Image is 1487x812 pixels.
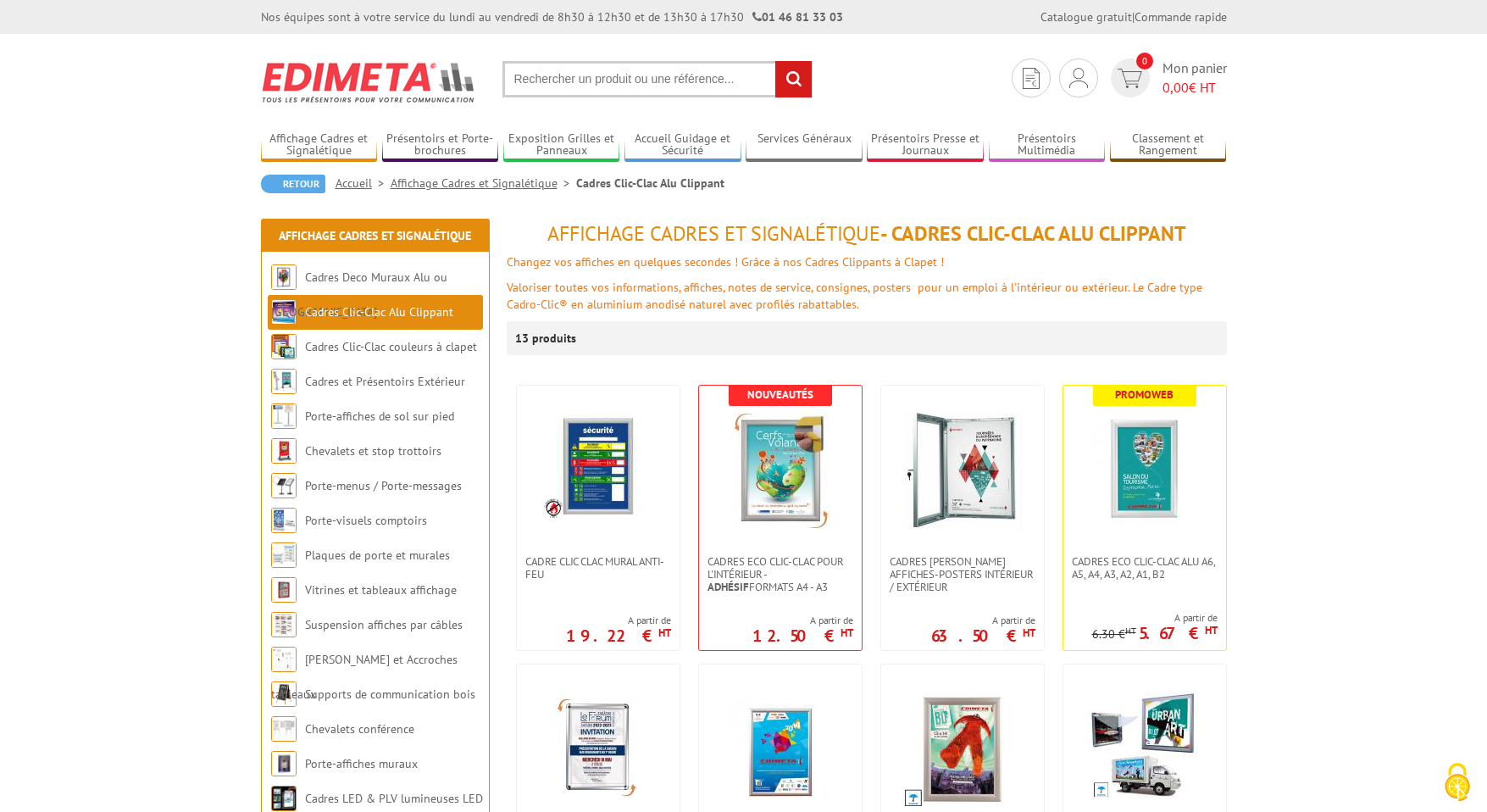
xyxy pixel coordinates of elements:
a: Supports de communication bois [305,687,475,702]
img: Chevalets et stop trottoirs [271,438,297,464]
span: Affichage Cadres et Signalétique [547,220,880,247]
a: Exposition Grilles et Panneaux [503,131,620,159]
img: Vitrines et tableaux affichage [271,577,297,603]
img: Plaques de porte et murales [271,542,297,568]
sup: HT [1125,625,1136,637]
span: A partir de [752,614,853,627]
a: Cadres Eco Clic-Clac pour l'intérieur -Adhésifformats A4 - A3 [699,555,862,593]
a: Accueil Guidage et Sécurité [624,131,741,159]
sup: HT [658,626,671,640]
a: Cadres Deco Muraux Alu ou [GEOGRAPHIC_DATA] [271,270,447,320]
span: A partir de [566,614,671,627]
h1: - Cadres Clic-Clac Alu Clippant [507,223,1227,245]
img: Porte-visuels comptoirs [271,508,297,533]
a: Affichage Cadres et Signalétique [279,228,471,243]
a: Présentoirs Multimédia [989,131,1106,159]
input: Rechercher un produit ou une référence... [502,61,813,97]
img: Cadres Clic-Clac Étanches Sécurisés du A3 au 120 x 160 cm [1090,690,1200,800]
span: 0,00 [1162,79,1189,96]
a: Classement et Rangement [1110,131,1227,159]
font: Valoriser toutes vos informations, affiches, notes de service, consignes, posters pour un emploi ... [507,280,1202,312]
img: Cadres vitrines affiches-posters intérieur / extérieur [903,411,1022,530]
p: 5.67 € [1139,628,1218,638]
span: A partir de [1092,611,1218,625]
a: Catalogue gratuit [1040,9,1132,25]
a: Commande rapide [1135,9,1227,25]
img: Cadres Clic-Clac couleurs à clapet [271,334,297,359]
button: Cookies (fenêtre modale) [1428,754,1487,812]
a: Cadres [PERSON_NAME] affiches-posters intérieur / extérieur [881,555,1044,593]
img: Cadres Eco Clic-Clac pour l'intérieur - <strong>Adhésif</strong> formats A4 - A3 [721,411,840,530]
span: Cadres [PERSON_NAME] affiches-posters intérieur / extérieur [890,555,1035,593]
a: Suspension affiches par câbles [305,617,463,632]
a: Plaques de porte et murales [305,548,450,563]
a: Présentoirs Presse et Journaux [867,131,984,159]
b: Nouveautés [747,387,813,402]
a: Cadres Clic-Clac couleurs à clapet [305,339,477,354]
sup: HT [1205,623,1218,637]
strong: 01 46 81 33 03 [752,9,843,25]
a: [PERSON_NAME] et Accroches tableaux [271,652,458,702]
a: Cadres et Présentoirs Extérieur [305,374,465,389]
span: € HT [1162,78,1227,97]
img: devis rapide [1023,68,1040,89]
img: Suspension affiches par câbles [271,612,297,637]
img: Edimeta [261,51,477,114]
p: 13 produits [515,321,579,355]
a: Cadres Eco Clic-Clac alu A6, A5, A4, A3, A2, A1, B2 [1063,555,1226,581]
sup: HT [1023,626,1035,640]
span: A partir de [931,614,1035,627]
img: devis rapide [1069,68,1088,88]
a: Cadres LED & PLV lumineuses LED [305,791,483,806]
a: Chevalets conférence [305,721,414,737]
a: Porte-affiches muraux [305,756,418,771]
div: Nos équipes sont à votre service du lundi au vendredi de 8h30 à 12h30 et de 13h30 à 17h30 [261,8,843,25]
li: Cadres Clic-Clac Alu Clippant [576,175,724,192]
a: Porte-visuels comptoirs [305,513,427,528]
a: Accueil [336,175,391,191]
img: Cadres LED & PLV lumineuses LED [271,786,297,811]
img: Cookies (fenêtre modale) [1436,761,1479,804]
font: Changez vos affiches en quelques secondes ! Grâce à nos Cadres Clippants à Clapet ! [507,254,944,270]
a: Présentoirs et Porte-brochures [382,131,499,159]
a: Affichage Cadres et Signalétique [391,175,576,191]
img: Porte-affiches muraux [271,751,297,776]
a: Porte-affiches de sol sur pied [305,409,454,424]
p: 63.50 € [931,631,1035,641]
p: 19.22 € [566,631,671,641]
img: Cadre Clic-Clac Alu affiches tous formats [721,690,840,809]
div: | [1040,8,1227,25]
img: Porte-affiches de sol sur pied [271,403,297,429]
input: rechercher [775,61,812,97]
a: Retour [261,175,325,193]
b: Promoweb [1115,387,1174,402]
a: Services Généraux [746,131,863,159]
a: Chevalets et stop trottoirs [305,443,441,459]
img: devis rapide [1118,69,1142,88]
strong: Adhésif [707,580,749,594]
img: Chevalets conférence [271,716,297,742]
p: 12.50 € [752,631,853,641]
img: Cadre CLIC CLAC Mural ANTI-FEU [543,411,653,521]
sup: HT [841,626,853,640]
p: 6.30 € [1092,628,1136,641]
a: Cadre CLIC CLAC Mural ANTI-FEU [517,555,680,581]
img: Porte-menus / Porte-messages [271,473,297,498]
span: 0 [1136,53,1153,70]
img: Cadres Eco Clic-Clac alu A6, A5, A4, A3, A2, A1, B2 [1085,411,1204,530]
img: Cimaises et Accroches tableaux [271,647,297,672]
a: Affichage Cadres et Signalétique [261,131,378,159]
a: Porte-menus / Porte-messages [305,478,462,493]
a: Cadres Clic-Clac Alu Clippant [305,304,453,320]
span: Mon panier [1162,58,1227,97]
a: Vitrines et tableaux affichage [305,582,457,598]
img: Cadres Etanches Clic-Clac muraux affiches tous formats [903,690,1022,809]
img: Cadres Deco Muraux Alu ou Bois [271,264,297,290]
img: Cadres et Présentoirs Extérieur [271,369,297,394]
span: Cadres Eco Clic-Clac pour l'intérieur - formats A4 - A3 [707,555,853,593]
span: Cadres Eco Clic-Clac alu A6, A5, A4, A3, A2, A1, B2 [1072,555,1218,581]
span: Cadre CLIC CLAC Mural ANTI-FEU [525,555,671,581]
img: Cadres Cadro-Clic® Alu coins chromés tous formats affiches [539,690,657,809]
a: devis rapide 0 Mon panier 0,00€ HT [1107,58,1227,97]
